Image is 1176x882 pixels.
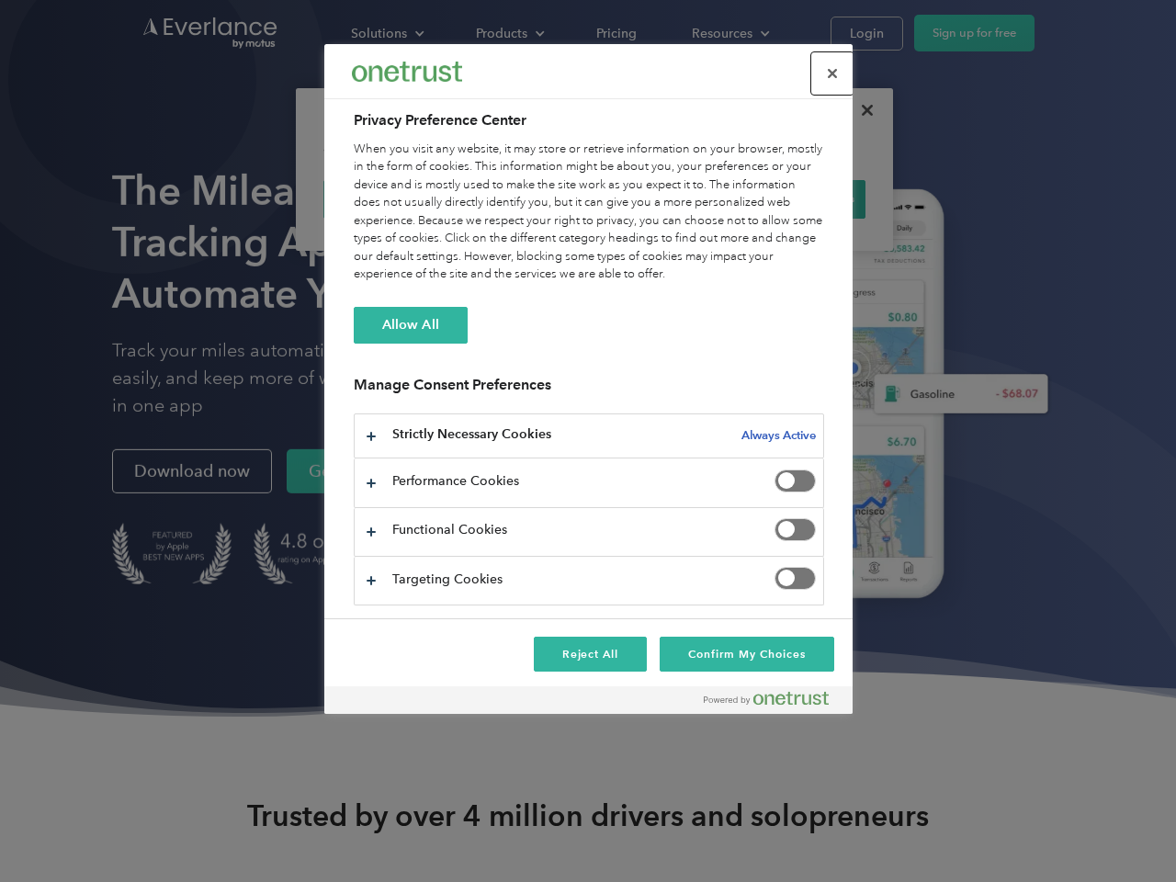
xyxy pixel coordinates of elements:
[352,62,462,81] img: Everlance
[354,376,824,404] h3: Manage Consent Preferences
[324,44,853,714] div: Privacy Preference Center
[704,691,843,714] a: Powered by OneTrust Opens in a new Tab
[660,637,833,672] button: Confirm My Choices
[352,53,462,90] div: Everlance
[354,109,824,131] h2: Privacy Preference Center
[704,691,829,706] img: Powered by OneTrust Opens in a new Tab
[812,53,853,94] button: Close
[534,637,648,672] button: Reject All
[324,44,853,714] div: Preference center
[354,307,468,344] button: Allow All
[354,141,824,284] div: When you visit any website, it may store or retrieve information on your browser, mostly in the f...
